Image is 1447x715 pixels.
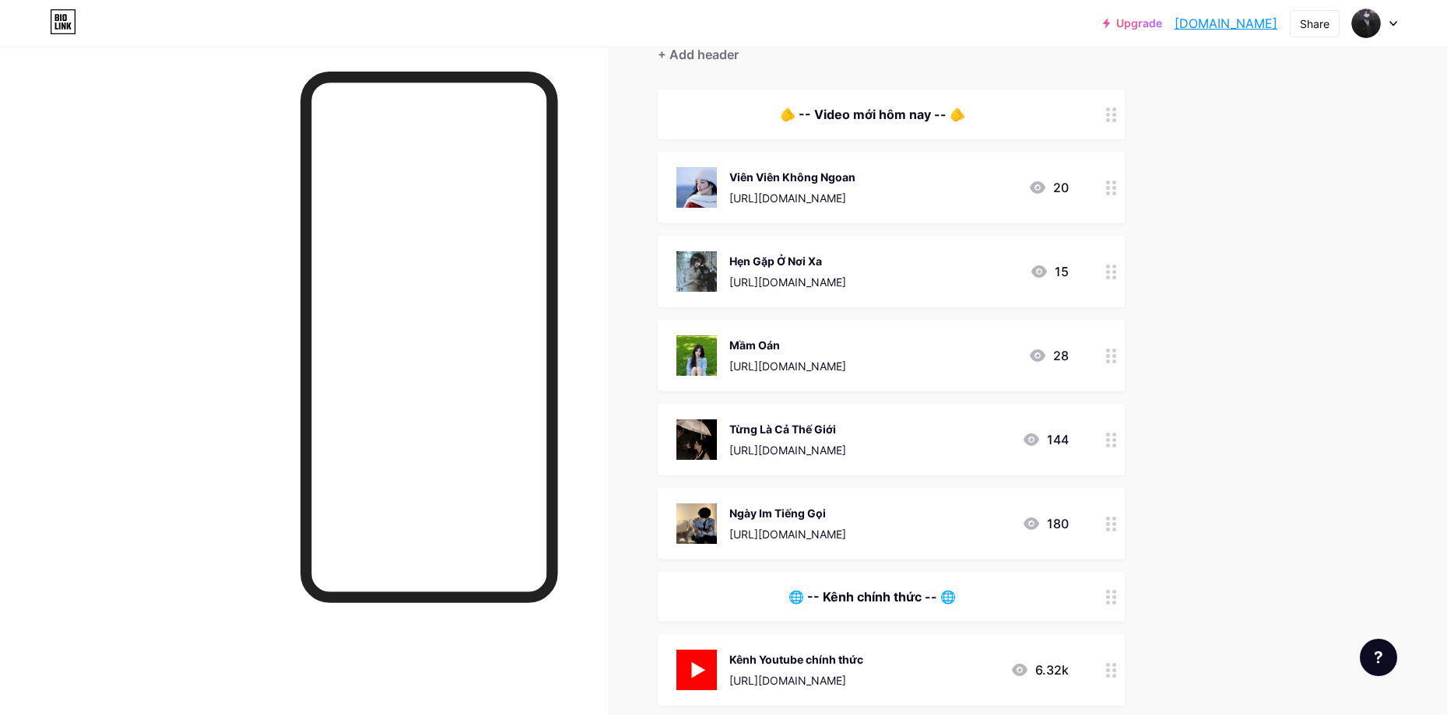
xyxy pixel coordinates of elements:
div: Share [1300,16,1329,32]
div: Ngày Im Tiếng Gọi [729,505,846,521]
div: [URL][DOMAIN_NAME] [729,672,863,689]
div: + Add header [658,45,739,64]
img: Từng Là Cả Thế Giới [676,419,717,460]
div: 28 [1028,346,1069,365]
div: 144 [1022,430,1069,449]
div: Hẹn Gặp Ở Nơi Xa [729,253,846,269]
div: 15 [1030,262,1069,281]
div: Mầm Oán [729,337,846,353]
img: Kênh Youtube chính thức [676,650,717,690]
a: [DOMAIN_NAME] [1175,14,1277,33]
img: Hẹn Gặp Ở Nơi Xa [676,251,717,292]
div: 6.32k [1010,661,1069,679]
div: [URL][DOMAIN_NAME] [729,190,855,206]
div: Kênh Youtube chính thức [729,651,863,668]
img: Viên Viên Không Ngoan [676,167,717,208]
div: 🫵 -- Video mới hôm nay -- 🫵 [676,105,1069,124]
div: [URL][DOMAIN_NAME] [729,526,846,542]
a: Upgrade [1103,17,1162,30]
img: Mầm Oán [676,335,717,376]
div: Từng Là Cả Thế Giới [729,421,846,437]
div: [URL][DOMAIN_NAME] [729,274,846,290]
img: Ngày Im Tiếng Gọi [676,503,717,544]
div: [URL][DOMAIN_NAME] [729,442,846,458]
div: Viên Viên Không Ngoan [729,169,855,185]
div: 180 [1022,514,1069,533]
div: [URL][DOMAIN_NAME] [729,358,846,374]
img: Phuong [1351,9,1381,38]
div: 20 [1028,178,1069,197]
div: 🌐 -- Kênh chính thức -- 🌐 [676,587,1069,606]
